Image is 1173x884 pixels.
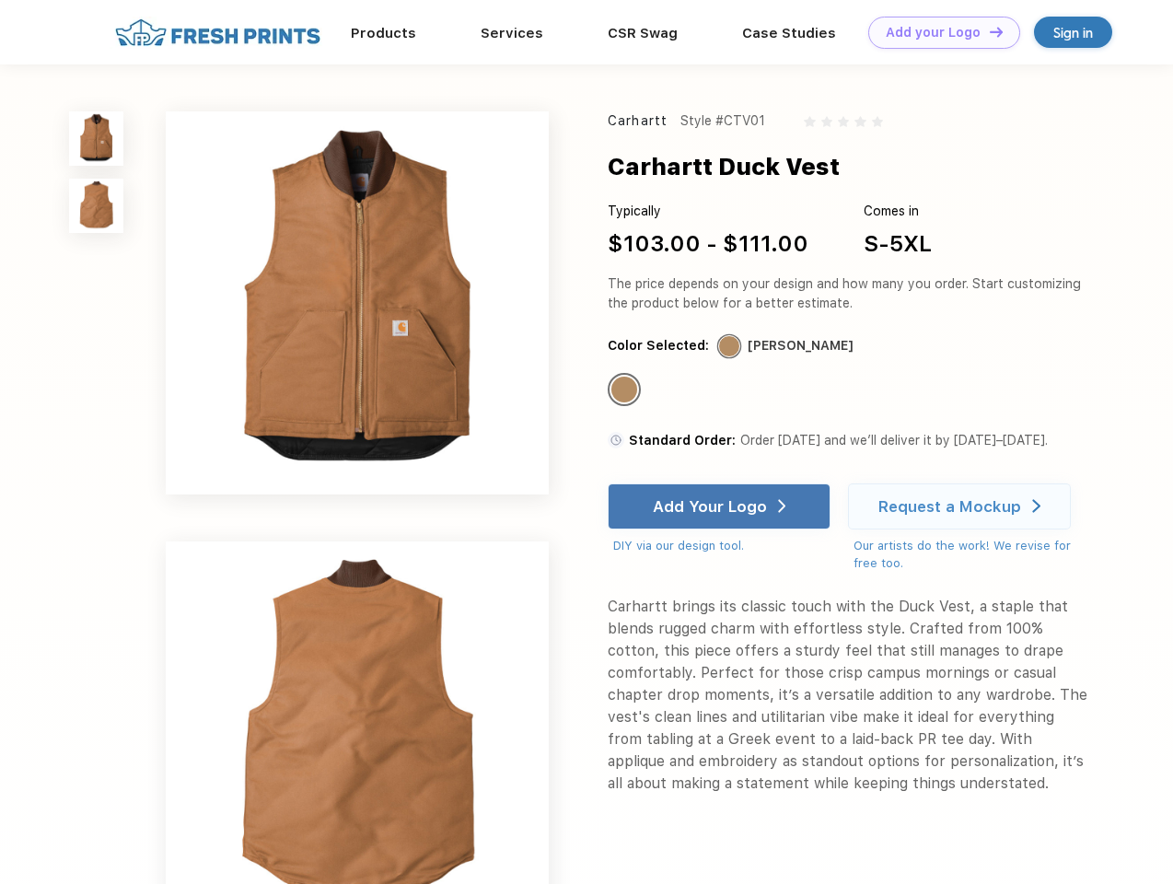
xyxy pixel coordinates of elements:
div: Add Your Logo [653,497,767,516]
img: white arrow [1032,499,1040,513]
img: DT [990,27,1003,37]
img: func=resize&h=640 [166,111,549,494]
div: [PERSON_NAME] [748,336,854,355]
div: $103.00 - $111.00 [608,227,808,261]
img: gray_star.svg [872,116,883,127]
span: Order [DATE] and we’ll deliver it by [DATE]–[DATE]. [740,433,1048,448]
div: Color Selected: [608,336,709,355]
div: Carhartt Brown [611,377,637,402]
a: Sign in [1034,17,1112,48]
img: gray_star.svg [838,116,849,127]
div: Our artists do the work! We revise for free too. [854,537,1088,573]
img: fo%20logo%202.webp [110,17,326,49]
div: DIY via our design tool. [613,537,830,555]
img: gray_star.svg [821,116,832,127]
div: Sign in [1053,22,1093,43]
div: Add your Logo [886,25,981,41]
img: white arrow [778,499,786,513]
div: S-5XL [864,227,932,261]
div: Carhartt Duck Vest [608,149,840,184]
span: Standard Order: [629,433,736,448]
img: func=resize&h=100 [69,179,123,233]
div: Carhartt [608,111,668,131]
div: Request a Mockup [878,497,1021,516]
div: Carhartt brings its classic touch with the Duck Vest, a staple that blends rugged charm with effo... [608,596,1088,795]
img: func=resize&h=100 [69,111,123,166]
img: gray_star.svg [804,116,815,127]
img: gray_star.svg [854,116,865,127]
div: Style #CTV01 [680,111,765,131]
div: Comes in [864,202,932,221]
div: The price depends on your design and how many you order. Start customizing the product below for ... [608,274,1088,313]
a: Products [351,25,416,41]
div: Typically [608,202,808,221]
img: standard order [608,432,624,448]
